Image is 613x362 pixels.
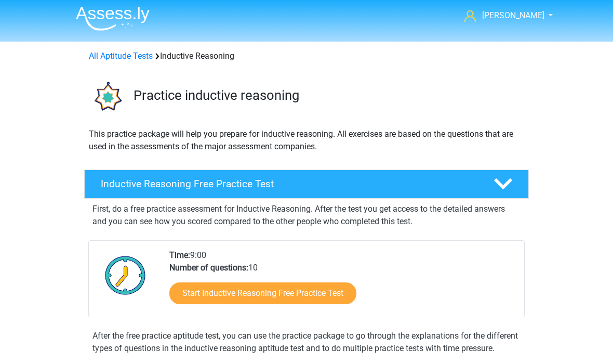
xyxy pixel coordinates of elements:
h4: Inductive Reasoning Free Practice Test [101,178,477,190]
span: [PERSON_NAME] [482,10,544,20]
b: Time: [169,250,190,260]
a: [PERSON_NAME] [460,9,545,22]
h3: Practice inductive reasoning [134,87,521,104]
img: Clock [99,249,152,301]
div: After the free practice aptitude test, you can use the practice package to go through the explana... [88,330,525,355]
div: 9:00 10 [162,249,524,317]
p: First, do a free practice assessment for Inductive Reasoning. After the test you get access to th... [92,203,521,228]
img: Assessly [76,6,150,31]
div: Inductive Reasoning [85,50,528,62]
p: This practice package will help you prepare for inductive reasoning. All exercises are based on t... [89,128,524,153]
a: Inductive Reasoning Free Practice Test [80,170,533,199]
b: Number of questions: [169,263,248,273]
a: Start Inductive Reasoning Free Practice Test [169,282,356,304]
a: All Aptitude Tests [89,51,153,61]
img: inductive reasoning [85,75,129,119]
